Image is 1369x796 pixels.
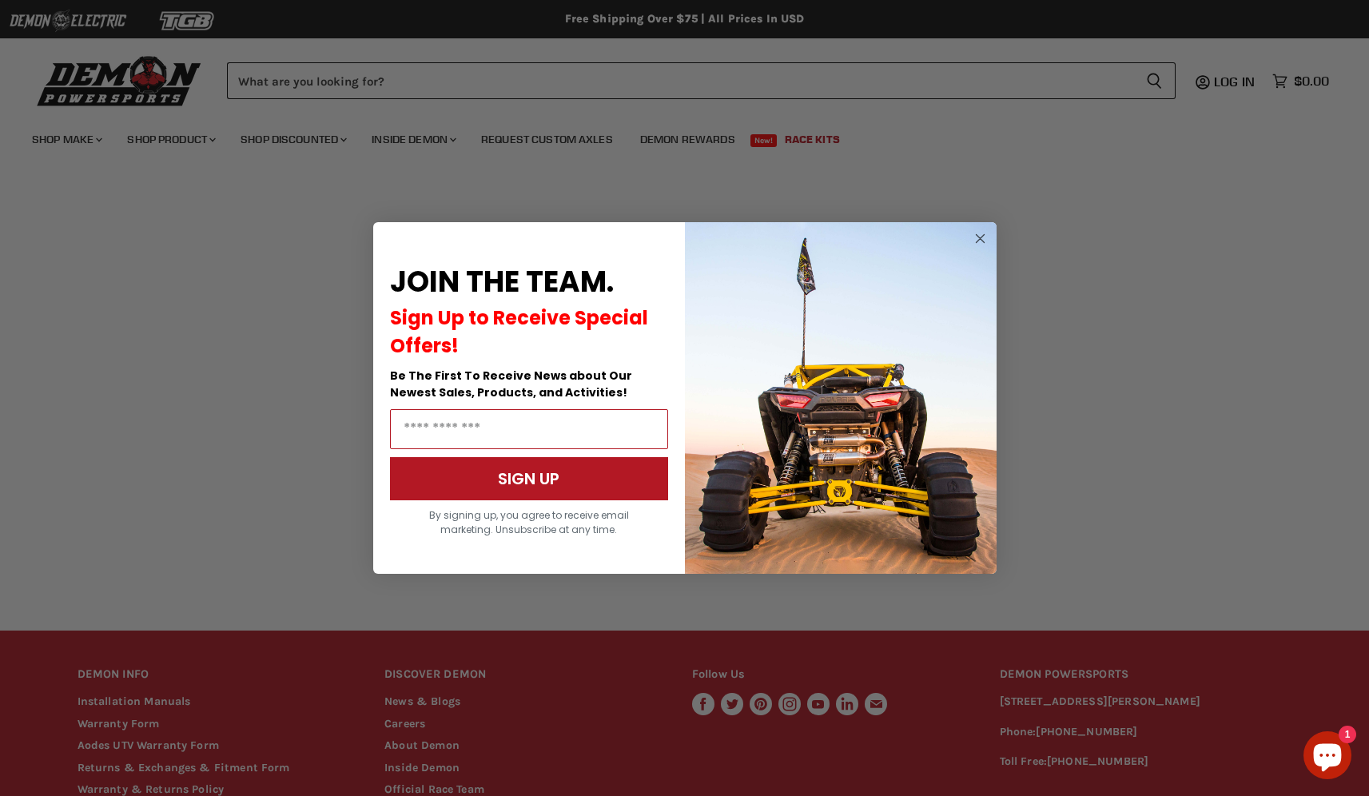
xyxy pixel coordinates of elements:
[390,304,648,359] span: Sign Up to Receive Special Offers!
[1299,731,1356,783] inbox-online-store-chat: Shopify online store chat
[970,229,990,249] button: Close dialog
[390,261,614,302] span: JOIN THE TEAM.
[390,457,668,500] button: SIGN UP
[390,409,668,449] input: Email Address
[390,368,632,400] span: Be The First To Receive News about Our Newest Sales, Products, and Activities!
[429,508,629,536] span: By signing up, you agree to receive email marketing. Unsubscribe at any time.
[685,222,997,574] img: a9095488-b6e7-41ba-879d-588abfab540b.jpeg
